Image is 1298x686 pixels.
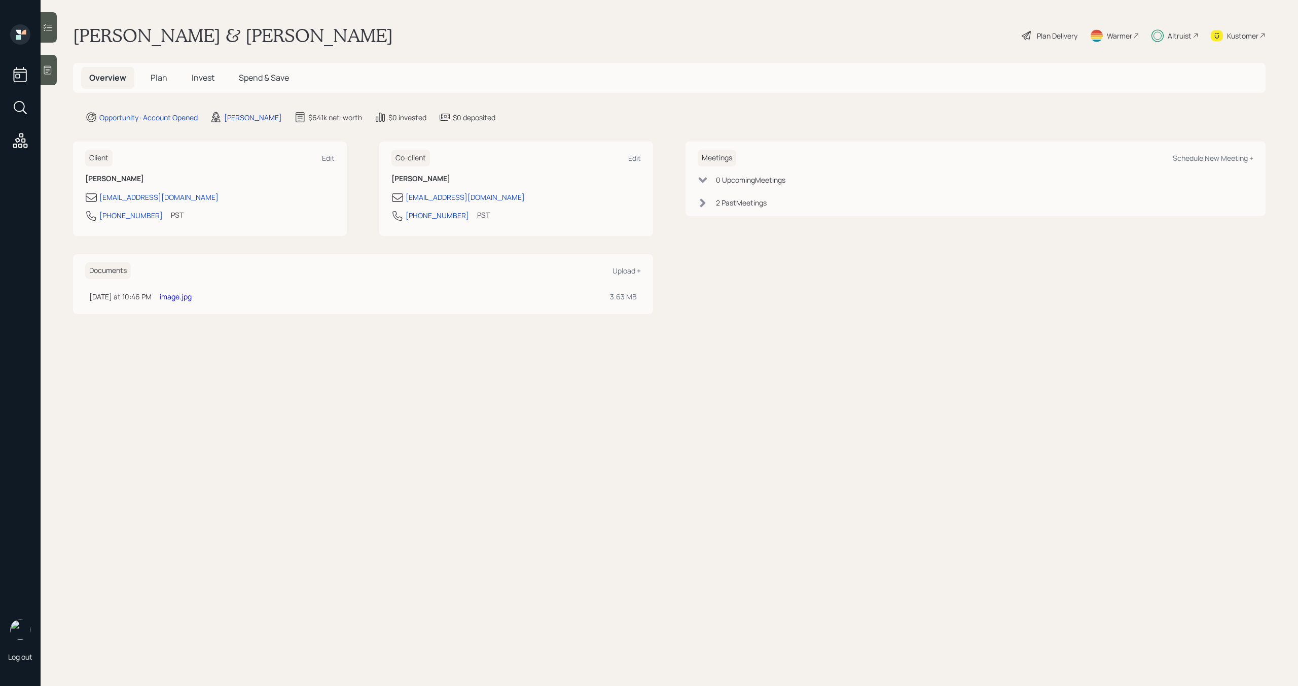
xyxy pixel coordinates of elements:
div: 2 Past Meeting s [716,197,767,208]
img: michael-russo-headshot.png [10,620,30,640]
h6: [PERSON_NAME] [391,175,641,183]
h1: [PERSON_NAME] & [PERSON_NAME] [73,24,393,47]
h6: Co-client [391,150,430,166]
div: Edit [628,153,641,163]
h6: Documents [85,262,131,279]
div: Plan Delivery [1037,30,1077,41]
div: 0 Upcoming Meeting s [716,175,785,185]
div: Warmer [1107,30,1132,41]
div: Log out [8,652,32,662]
span: Plan [151,72,167,83]
div: 3.63 MB [610,291,637,302]
h6: Client [85,150,113,166]
div: Upload + [612,266,641,276]
div: [PHONE_NUMBER] [99,210,163,221]
div: [PHONE_NUMBER] [406,210,469,221]
div: [EMAIL_ADDRESS][DOMAIN_NAME] [99,192,219,202]
div: Opportunity · Account Opened [99,112,198,123]
div: $641k net-worth [308,112,362,123]
div: [DATE] at 10:46 PM [89,291,152,302]
div: Schedule New Meeting + [1173,153,1253,163]
div: Altruist [1168,30,1192,41]
div: Edit [322,153,335,163]
span: Invest [192,72,214,83]
div: $0 deposited [453,112,495,123]
div: [EMAIL_ADDRESS][DOMAIN_NAME] [406,192,525,202]
div: Kustomer [1227,30,1258,41]
h6: [PERSON_NAME] [85,175,335,183]
div: $0 invested [388,112,426,123]
div: [PERSON_NAME] [224,112,282,123]
div: PST [477,210,490,220]
span: Overview [89,72,126,83]
div: PST [171,210,184,220]
span: Spend & Save [239,72,289,83]
a: image.jpg [160,292,192,301]
h6: Meetings [698,150,736,166]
